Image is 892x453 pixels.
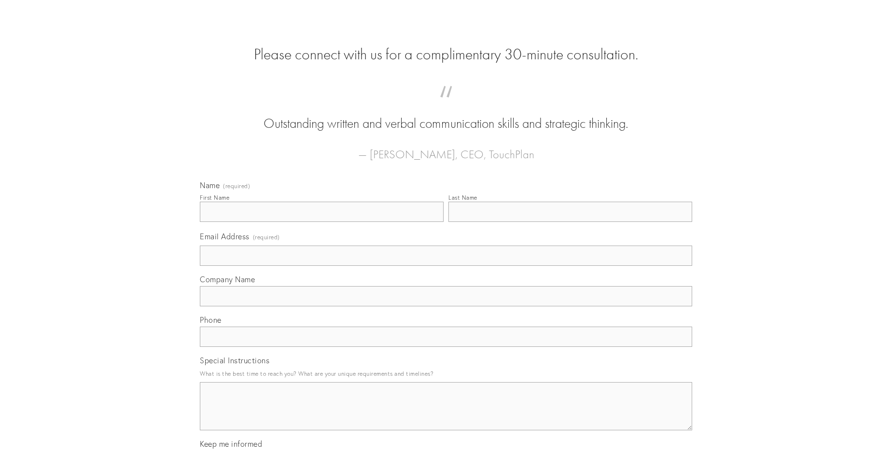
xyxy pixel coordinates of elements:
span: Name [200,180,220,190]
span: “ [215,96,677,114]
div: First Name [200,194,229,201]
span: Keep me informed [200,439,262,449]
figcaption: — [PERSON_NAME], CEO, TouchPlan [215,133,677,164]
blockquote: Outstanding written and verbal communication skills and strategic thinking. [215,96,677,133]
span: (required) [223,183,250,189]
span: Phone [200,315,222,325]
span: Special Instructions [200,356,269,365]
span: Email Address [200,232,250,241]
p: What is the best time to reach you? What are your unique requirements and timelines? [200,367,692,380]
span: (required) [253,231,280,244]
h2: Please connect with us for a complimentary 30-minute consultation. [200,45,692,64]
div: Last Name [448,194,477,201]
span: Company Name [200,275,255,284]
